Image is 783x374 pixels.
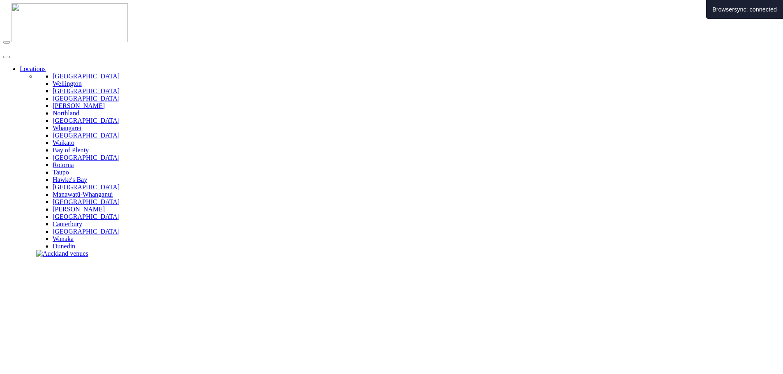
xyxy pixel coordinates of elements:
a: [GEOGRAPHIC_DATA] [53,87,120,94]
a: Wellington [53,80,82,87]
a: [GEOGRAPHIC_DATA] [53,73,120,80]
a: Rotorua [53,161,74,168]
a: Whangarei [53,124,81,131]
a: Canterbury [53,220,82,227]
a: [GEOGRAPHIC_DATA] [53,184,120,190]
a: [GEOGRAPHIC_DATA] [53,132,120,139]
a: [GEOGRAPHIC_DATA] [53,228,120,235]
a: Wanaka [53,235,74,242]
a: [PERSON_NAME] [53,206,105,213]
a: Hawke's Bay [53,176,87,183]
a: Bay of Plenty [53,147,89,154]
a: Dunedin [53,243,75,250]
a: Manawatū-Whanganui [53,191,113,198]
a: Waikato [53,139,74,146]
a: [PERSON_NAME] [53,102,105,109]
a: [GEOGRAPHIC_DATA] [53,117,120,124]
img: nzv-logo.png [12,3,128,42]
a: [GEOGRAPHIC_DATA] [53,213,120,220]
a: [GEOGRAPHIC_DATA] [53,95,120,102]
a: Northland [53,110,79,117]
a: Locations [20,65,46,72]
img: new-zealand-venues-text.png [3,44,105,49]
a: [GEOGRAPHIC_DATA] [53,154,120,161]
a: [GEOGRAPHIC_DATA] [53,198,120,205]
a: Taupo [53,169,69,176]
img: Auckland venues [36,250,88,257]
